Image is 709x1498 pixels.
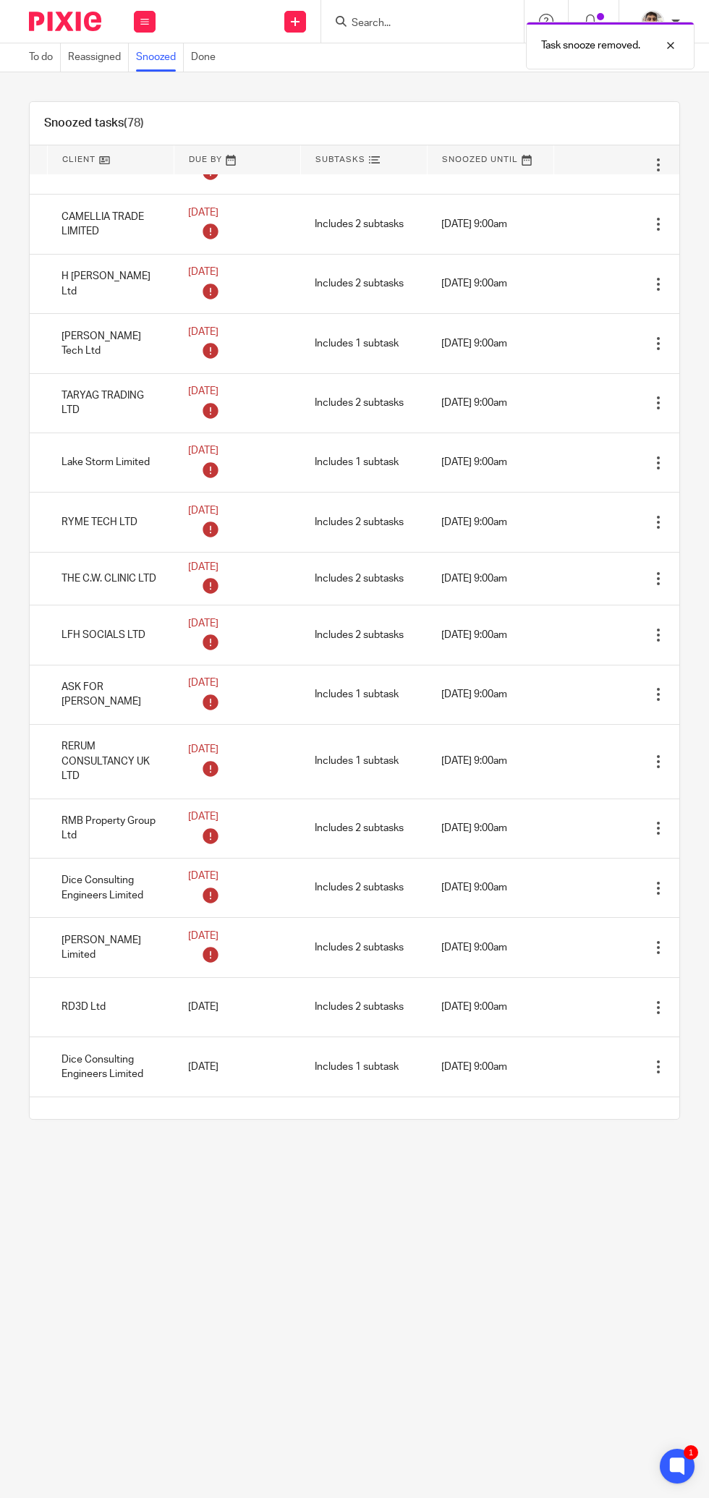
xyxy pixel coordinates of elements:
[441,219,507,229] span: [DATE] 9:00am
[441,1062,507,1072] span: [DATE] 9:00am
[188,618,218,629] span: [DATE]
[441,689,507,699] span: [DATE] 9:00am
[315,1062,399,1072] span: Includes 1 subtask
[441,757,507,767] span: [DATE] 9:00am
[315,883,404,893] span: Includes 2 subtasks
[47,724,174,799] td: RERUM CONSULTANCY UK LTD
[441,574,507,584] span: [DATE] 9:00am
[441,517,507,527] span: [DATE] 9:00am
[47,799,174,858] td: RMB Property Group Ltd
[441,823,507,833] span: [DATE] 9:00am
[191,43,223,72] a: Done
[315,517,404,527] span: Includes 2 subtasks
[68,43,129,72] a: Reassigned
[441,883,507,893] span: [DATE] 9:00am
[541,38,640,53] p: Task snooze removed.
[124,117,144,129] span: (78)
[136,43,184,72] a: Snoozed
[47,605,174,665] td: LFH SOCIALS LTD
[47,373,174,433] td: TARYAG TRADING LTD
[315,689,399,699] span: Includes 1 subtask
[188,812,218,822] span: [DATE]
[441,1003,507,1013] span: [DATE] 9:00am
[315,757,399,767] span: Includes 1 subtask
[441,630,507,640] span: [DATE] 9:00am
[188,446,218,456] span: [DATE]
[641,10,664,33] img: PXL_20240409_141816916.jpg
[47,493,174,552] td: RYME TECH LTD
[315,1003,404,1013] span: Includes 2 subtasks
[47,433,174,493] td: Lake Storm Limited
[315,156,365,163] span: Subtasks
[315,942,404,953] span: Includes 2 subtasks
[441,339,507,349] span: [DATE] 9:00am
[47,918,174,977] td: [PERSON_NAME] Limited
[441,458,507,468] span: [DATE] 9:00am
[188,872,218,882] span: [DATE]
[315,630,404,640] span: Includes 2 subtasks
[188,327,218,337] span: [DATE]
[47,977,174,1037] td: RD3D Ltd
[315,339,399,349] span: Includes 1 subtask
[47,1037,174,1097] td: Dice Consulting Engineers Limited
[47,552,174,605] td: THE C.W. CLINIC LTD
[47,1097,174,1156] td: HUB 18 Ltd
[188,506,218,516] span: [DATE]
[188,678,218,688] span: [DATE]
[315,219,404,229] span: Includes 2 subtasks
[315,279,404,289] span: Includes 2 subtasks
[188,208,218,218] span: [DATE]
[47,858,174,917] td: Dice Consulting Engineers Limited
[315,823,404,833] span: Includes 2 subtasks
[44,116,144,131] h1: Snoozed tasks
[441,279,507,289] span: [DATE] 9:00am
[315,398,404,408] span: Includes 2 subtasks
[29,43,61,72] a: To do
[188,1003,218,1013] span: [DATE]
[47,665,174,724] td: ASK FOR [PERSON_NAME]
[47,195,174,254] td: CAMELLIA TRADE LIMITED
[441,942,507,953] span: [DATE] 9:00am
[188,268,218,278] span: [DATE]
[47,254,174,313] td: H [PERSON_NAME] Ltd
[188,1062,218,1072] span: [DATE]
[188,562,218,572] span: [DATE]
[29,12,101,31] img: Pixie
[315,458,399,468] span: Includes 1 subtask
[315,574,404,584] span: Includes 2 subtasks
[188,745,218,755] span: [DATE]
[188,931,218,941] span: [DATE]
[188,386,218,396] span: [DATE]
[684,1445,698,1460] div: 1
[441,398,507,408] span: [DATE] 9:00am
[47,314,174,373] td: [PERSON_NAME] Tech Ltd
[350,17,480,30] input: Search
